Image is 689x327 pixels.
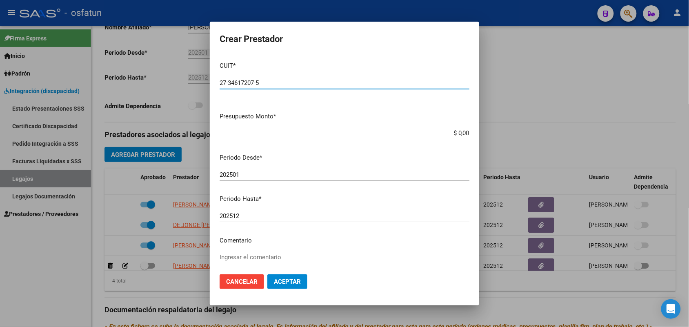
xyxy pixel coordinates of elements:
p: Periodo Hasta [220,194,469,204]
span: Aceptar [274,278,301,285]
div: Open Intercom Messenger [661,299,681,319]
p: CUIT [220,61,469,71]
p: Presupuesto Monto [220,112,469,121]
h2: Crear Prestador [220,31,469,47]
button: Aceptar [267,274,307,289]
button: Cancelar [220,274,264,289]
p: Comentario [220,236,469,245]
p: Periodo Desde [220,153,469,162]
span: Cancelar [226,278,258,285]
